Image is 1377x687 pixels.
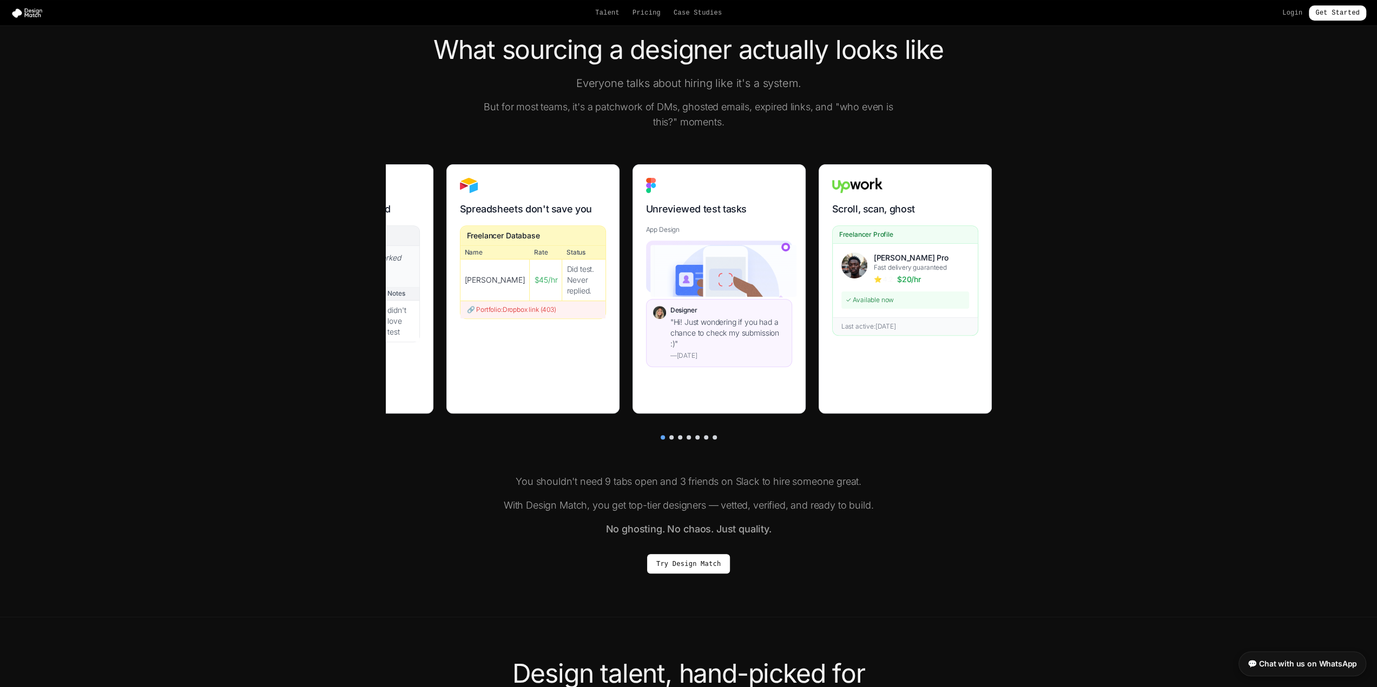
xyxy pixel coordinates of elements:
div: didn't love test [383,301,419,342]
img: Designer [653,306,666,319]
h3: Unreviewed test tasks [646,202,792,217]
img: Darrel UX Pro [841,252,867,278]
h2: What sourcing a designer actually looks like [386,37,992,63]
th: Rate [530,246,562,259]
h3: Spreadsheets don't save you [460,202,606,217]
img: Figma [646,178,656,193]
a: Login [1282,9,1302,17]
p: But for most teams, it's a patchwork of DMs, ghosted emails, expired links, and "who even is this... [481,99,897,130]
div: — [DATE] [670,351,785,360]
div: Fast delivery guaranteed [874,263,969,272]
div: Freelancer Database [467,230,540,241]
span: $20/hr [897,274,921,285]
div: Notes [383,287,419,300]
span: App Design [646,225,680,234]
img: Airtable [460,178,478,193]
td: $45/hr [530,259,562,301]
a: Get Started [1309,5,1366,21]
div: " Hi! Just wondering if you had a chance to check my submission :) " [670,317,785,349]
td: [PERSON_NAME] [460,259,530,301]
a: Talent [595,9,620,17]
div: Yep. This is a real process someone used to hire. [633,164,806,413]
div: Last active: [DATE] [841,322,969,331]
td: Did test. Never replied. [562,259,605,301]
h3: Scroll, scan, ghost [832,202,978,217]
img: Mobile app design [650,245,796,297]
div: [PERSON_NAME] Pro [874,252,969,263]
a: Pricing [633,9,661,17]
img: Upwork [832,178,883,193]
a: 💬 Chat with us on WhatsApp [1238,651,1366,676]
div: Designer [670,306,785,315]
div: Yep. This is a real process someone used to hire. [819,164,992,413]
div: Yep. This is a real process someone used to hire. [446,164,620,413]
div: 🔗 Portfolio: Dropbox link (403) [460,301,605,318]
a: Case Studies [674,9,722,17]
span: ⭐ 4.2 [874,275,893,284]
th: Name [460,246,530,259]
th: Status [562,246,605,259]
p: No ghosting. No chaos. Just quality. [481,522,897,537]
span: ✓ Available now [846,296,894,304]
p: You shouldn't need 9 tabs open and 3 friends on Slack to hire someone great. [481,474,897,489]
a: Try Design Match [647,554,730,573]
span: Freelancer Profile [839,230,893,239]
p: Everyone talks about hiring like it's a system. [481,76,897,91]
p: With Design Match, you get top-tier designers — vetted, verified, and ready to build. [481,498,897,513]
img: Design Match [11,8,48,18]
